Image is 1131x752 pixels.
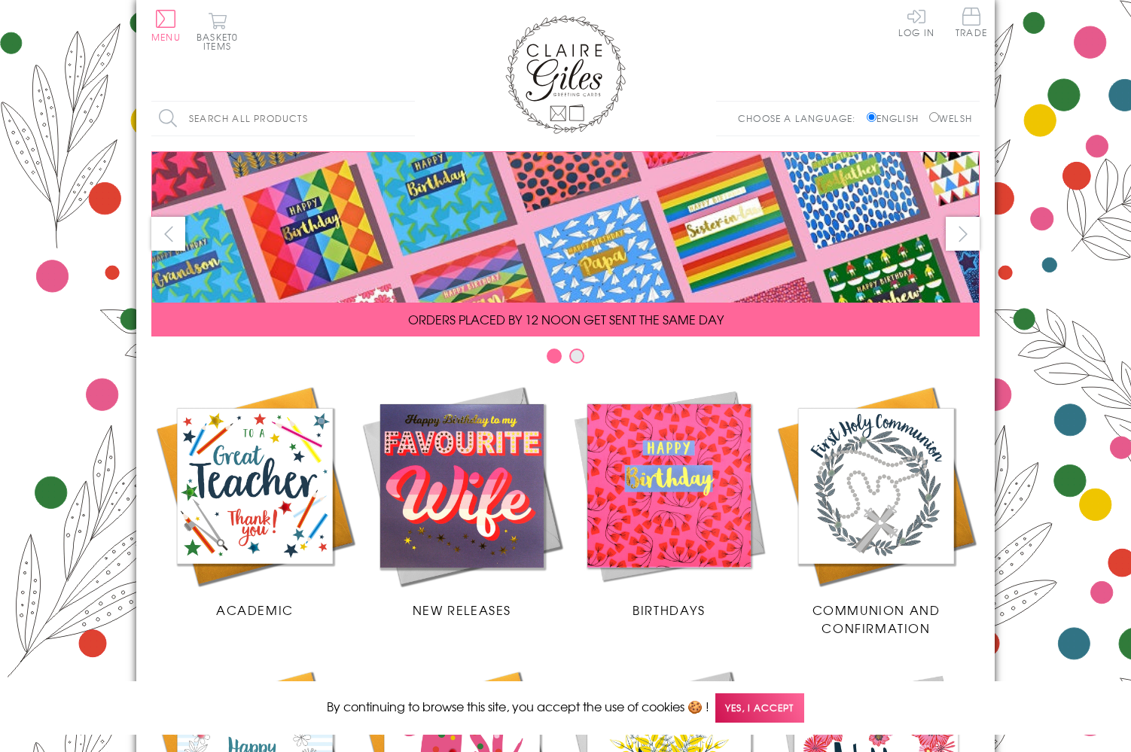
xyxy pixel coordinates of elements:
button: Carousel Page 2 [569,349,584,364]
button: next [946,217,980,251]
label: Welsh [929,111,972,125]
label: English [867,111,926,125]
button: Menu [151,10,181,41]
span: Yes, I accept [715,693,804,723]
button: Carousel Page 1 (Current Slide) [547,349,562,364]
span: Trade [956,8,987,37]
input: Search all products [151,102,415,135]
span: Menu [151,30,181,44]
p: Choose a language: [738,111,864,125]
span: New Releases [413,601,511,619]
span: Birthdays [633,601,705,619]
span: 0 items [203,30,238,53]
button: Basket0 items [197,12,238,50]
a: Birthdays [565,382,773,619]
span: Academic [216,601,294,619]
img: Claire Giles Greetings Cards [505,15,626,134]
a: Communion and Confirmation [773,382,980,637]
input: Search [400,102,415,135]
input: Welsh [929,112,939,122]
a: Trade [956,8,987,40]
span: Communion and Confirmation [812,601,940,637]
span: ORDERS PLACED BY 12 NOON GET SENT THE SAME DAY [408,310,724,328]
input: English [867,112,876,122]
a: Log In [898,8,934,37]
a: New Releases [358,382,565,619]
a: Academic [151,382,358,619]
button: prev [151,217,185,251]
div: Carousel Pagination [151,348,980,371]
